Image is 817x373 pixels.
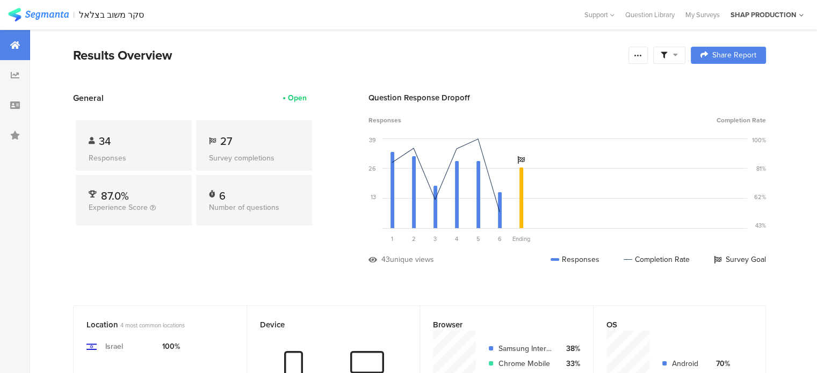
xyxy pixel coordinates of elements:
[368,115,401,125] span: Responses
[79,10,144,20] div: סקר משוב בצלאל
[391,235,393,243] span: 1
[561,343,580,354] div: 38%
[498,343,553,354] div: Samsung Internet
[455,235,458,243] span: 4
[381,254,390,265] div: 43
[86,319,216,331] div: Location
[517,156,525,164] i: Survey Goal
[412,235,416,243] span: 2
[368,164,376,173] div: 26
[672,358,703,369] div: Android
[498,358,553,369] div: Chrome Mobile
[369,136,376,144] div: 39
[120,321,185,330] span: 4 most common locations
[368,92,766,104] div: Question Response Dropoff
[711,358,730,369] div: 70%
[73,46,623,65] div: Results Overview
[105,341,123,352] div: Israel
[498,235,502,243] span: 6
[731,10,796,20] div: SHAP PRODUCTION
[371,193,376,201] div: 13
[680,10,725,20] a: My Surveys
[551,254,599,265] div: Responses
[209,152,299,164] div: Survey completions
[620,10,680,20] a: Question Library
[754,193,766,201] div: 62%
[717,115,766,125] span: Completion Rate
[433,319,562,331] div: Browser
[209,202,279,213] span: Number of questions
[433,235,437,243] span: 3
[73,92,104,104] span: General
[752,136,766,144] div: 100%
[756,164,766,173] div: 81%
[714,254,766,265] div: Survey Goal
[8,8,69,21] img: segmanta logo
[260,319,389,331] div: Device
[162,341,180,352] div: 100%
[606,319,735,331] div: OS
[220,133,232,149] span: 27
[390,254,434,265] div: unique views
[624,254,690,265] div: Completion Rate
[219,188,226,199] div: 6
[89,202,148,213] span: Experience Score
[288,92,307,104] div: Open
[99,133,111,149] span: 34
[755,221,766,230] div: 43%
[712,52,756,59] span: Share Report
[561,358,580,369] div: 33%
[101,188,129,204] span: 87.0%
[89,152,179,164] div: Responses
[584,6,614,23] div: Support
[73,9,75,21] div: |
[510,235,532,243] div: Ending
[476,235,480,243] span: 5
